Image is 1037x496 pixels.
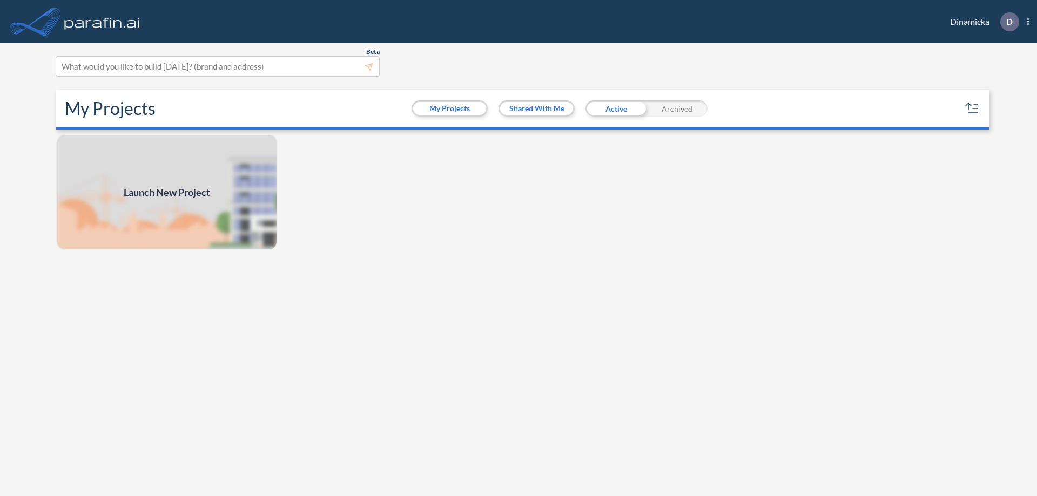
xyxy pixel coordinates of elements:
[56,134,278,250] a: Launch New Project
[62,11,142,32] img: logo
[65,98,156,119] h2: My Projects
[1006,17,1013,26] p: D
[56,134,278,250] img: add
[413,102,486,115] button: My Projects
[647,100,708,117] div: Archived
[934,12,1029,31] div: Dinamicka
[500,102,573,115] button: Shared With Me
[964,100,981,117] button: sort
[366,47,380,56] span: Beta
[124,185,210,200] span: Launch New Project
[585,100,647,117] div: Active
